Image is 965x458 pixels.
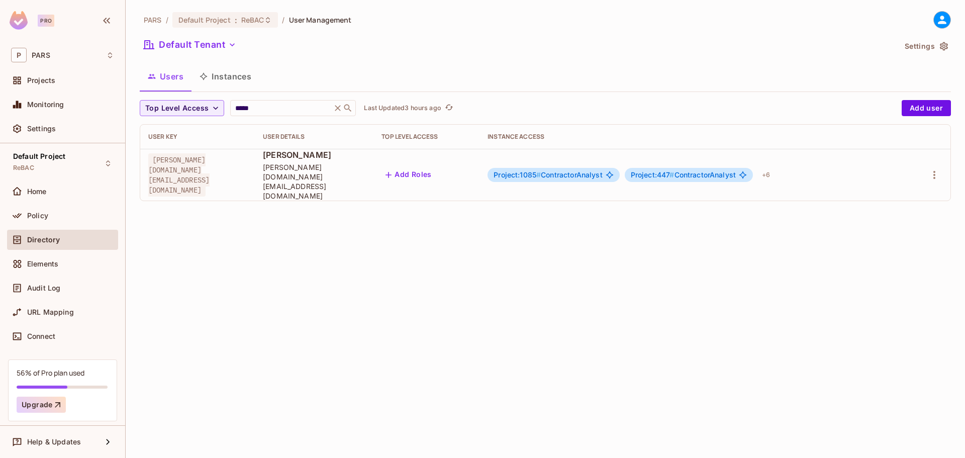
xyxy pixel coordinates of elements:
span: Default Project [178,15,231,25]
div: 56% of Pro plan used [17,368,84,378]
div: User Details [263,133,365,141]
span: refresh [445,103,453,113]
span: ContractorAnalyst [631,171,736,179]
span: Settings [27,125,56,133]
button: Add Roles [381,167,436,183]
span: Policy [27,212,48,220]
div: User Key [148,133,247,141]
button: Add user [902,100,951,116]
button: Default Tenant [140,37,240,53]
div: Instance Access [488,133,897,141]
span: User Management [289,15,352,25]
span: Workspace: PARS [32,51,50,59]
span: [PERSON_NAME][DOMAIN_NAME][EMAIL_ADDRESS][DOMAIN_NAME] [263,162,365,201]
img: SReyMgAAAABJRU5ErkJggg== [10,11,28,30]
button: Top Level Access [140,100,224,116]
span: Projects [27,76,55,84]
button: Users [140,64,191,89]
div: + 6 [758,167,774,183]
div: Pro [38,15,54,27]
span: Elements [27,260,58,268]
span: [PERSON_NAME] [263,149,365,160]
span: # [536,170,541,179]
span: Top Level Access [145,102,209,115]
span: Directory [27,236,60,244]
span: Help & Updates [27,438,81,446]
span: ReBAC [241,15,264,25]
span: Home [27,188,47,196]
span: ContractorAnalyst [494,171,603,179]
li: / [282,15,284,25]
span: Default Project [13,152,65,160]
div: Top Level Access [381,133,471,141]
button: refresh [443,102,455,114]
span: Monitoring [27,101,64,109]
li: / [166,15,168,25]
span: P [11,48,27,62]
span: : [234,16,238,24]
span: [PERSON_NAME][DOMAIN_NAME][EMAIL_ADDRESS][DOMAIN_NAME] [148,153,210,197]
button: Instances [191,64,259,89]
button: Upgrade [17,397,66,413]
p: Last Updated 3 hours ago [364,104,441,112]
span: Connect [27,332,55,340]
span: Project:1085 [494,170,541,179]
button: Settings [901,38,951,54]
span: Project:447 [631,170,674,179]
span: ReBAC [13,164,34,172]
span: the active workspace [144,15,162,25]
span: URL Mapping [27,308,74,316]
span: Audit Log [27,284,60,292]
span: Click to refresh data [441,102,455,114]
span: # [669,170,674,179]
